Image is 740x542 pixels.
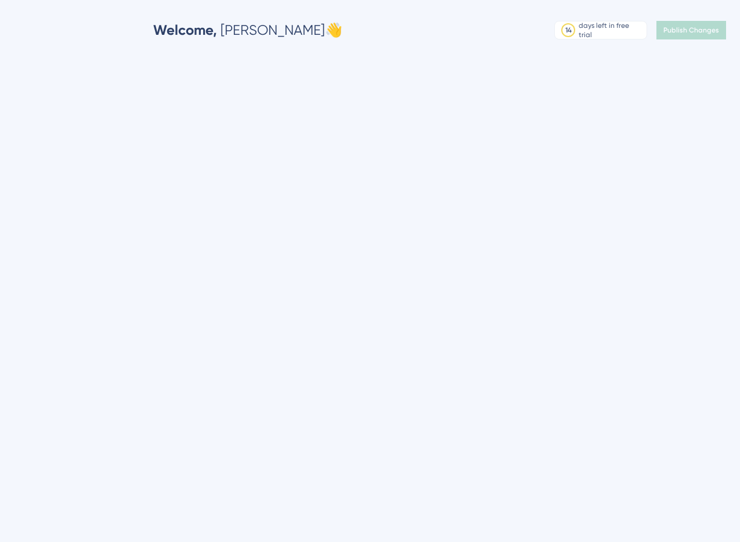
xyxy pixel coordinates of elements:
[663,26,719,35] span: Publish Changes
[656,21,726,39] button: Publish Changes
[153,21,217,38] span: Welcome,
[565,26,572,35] div: 14
[153,21,342,39] div: [PERSON_NAME] 👋
[579,21,643,39] div: days left in free trial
